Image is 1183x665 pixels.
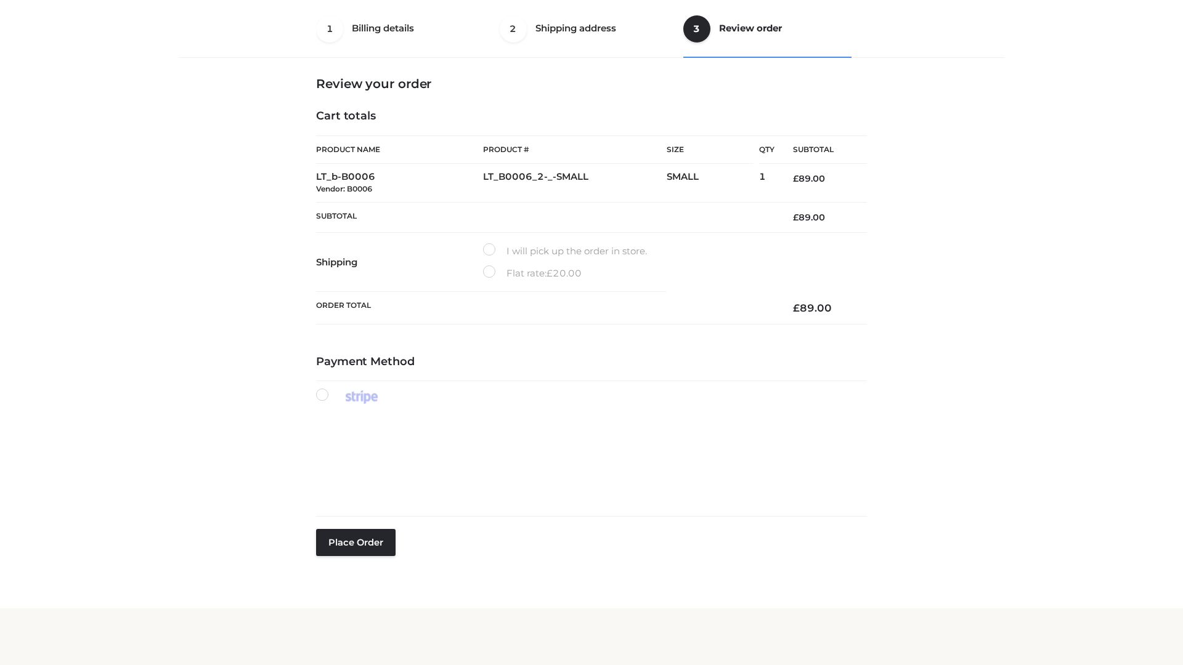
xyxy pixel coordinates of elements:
[316,110,867,123] h4: Cart totals
[483,243,647,259] label: I will pick up the order in store.
[316,164,483,203] td: LT_b-B0006
[483,265,582,281] label: Flat rate:
[314,417,864,496] iframe: Secure payment input frame
[667,164,759,203] td: SMALL
[316,202,774,232] th: Subtotal
[793,212,825,223] bdi: 89.00
[316,184,372,193] small: Vendor: B0006
[483,135,667,164] th: Product #
[774,136,867,164] th: Subtotal
[759,135,774,164] th: Qty
[316,529,396,556] button: Place order
[759,164,774,203] td: 1
[316,76,867,91] h3: Review your order
[793,173,799,184] span: £
[547,267,553,279] span: £
[316,233,483,292] th: Shipping
[793,302,800,314] span: £
[547,267,582,279] bdi: 20.00
[667,136,753,164] th: Size
[793,302,832,314] bdi: 89.00
[316,135,483,164] th: Product Name
[793,212,799,223] span: £
[316,355,867,369] h4: Payment Method
[793,173,825,184] bdi: 89.00
[316,292,774,324] th: Order Total
[483,164,667,203] td: LT_B0006_2-_-SMALL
